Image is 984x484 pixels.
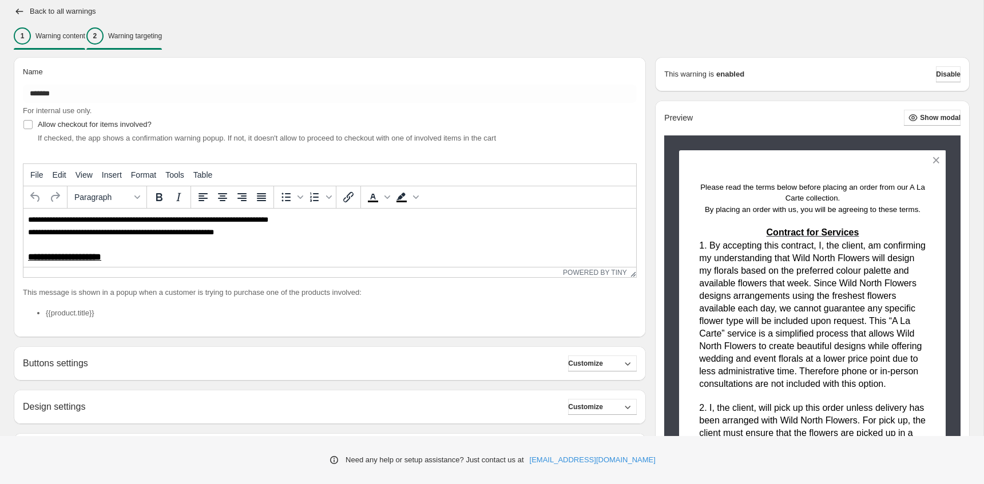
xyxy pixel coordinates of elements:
[45,187,65,207] button: Redo
[920,113,961,122] span: Show modal
[149,187,169,207] button: Bold
[936,70,961,79] span: Disable
[339,187,358,207] button: Insert/edit link
[86,24,162,48] button: 2Warning targeting
[14,24,85,48] button: 1Warning content
[363,187,392,207] div: Text color
[530,454,656,466] a: [EMAIL_ADDRESS][DOMAIN_NAME]
[46,307,637,319] li: {{product.title}}
[169,187,188,207] button: Italic
[102,170,122,179] span: Insert
[108,31,162,41] p: Warning targeting
[70,187,144,207] button: Formats
[627,267,637,277] div: Resize
[568,402,603,411] span: Customize
[193,187,213,207] button: Align left
[699,241,928,389] span: 1. By accepting this contract, I, the client, am confirming my understanding that Wild North Flow...
[716,69,744,80] strong: enabled
[30,7,96,16] h2: Back to all warnings
[392,187,420,207] div: Background color
[74,193,130,202] span: Paragraph
[131,170,156,179] span: Format
[23,358,88,369] h2: Buttons settings
[213,187,232,207] button: Align center
[276,187,305,207] div: Bullet list
[23,287,637,298] p: This message is shown in a popup when a customer is trying to purchase one of the products involved:
[305,187,334,207] div: Numbered list
[568,355,637,371] button: Customize
[563,269,627,277] a: Powered by Tiny
[86,27,104,45] div: 2
[664,69,714,80] p: This warning is
[165,170,184,179] span: Tools
[904,110,961,126] button: Show modal
[23,106,92,115] span: For internal use only.
[14,27,31,45] div: 1
[38,134,496,142] span: If checked, the app shows a confirmation warning popup. If not, it doesn't allow to proceed to ch...
[53,170,66,179] span: Edit
[23,67,43,76] span: Name
[26,187,45,207] button: Undo
[568,399,637,415] button: Customize
[232,187,252,207] button: Align right
[35,31,85,41] p: Warning content
[700,183,927,203] span: Please read the terms below before placing an order from our A La Carte collection.
[38,120,152,129] span: Allow checkout for items involved?
[664,113,693,123] h2: Preview
[23,401,85,412] h2: Design settings
[767,227,859,237] span: Contract for Services
[705,205,920,214] span: By placing an order with us, you will be agreeing to these terms.
[23,209,636,267] iframe: Rich Text Area
[252,187,271,207] button: Justify
[568,359,603,368] span: Customize
[76,170,93,179] span: View
[5,5,608,231] body: Rich Text Area. Press ALT-0 for help.
[936,66,961,82] button: Disable
[193,170,212,179] span: Table
[30,170,43,179] span: File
